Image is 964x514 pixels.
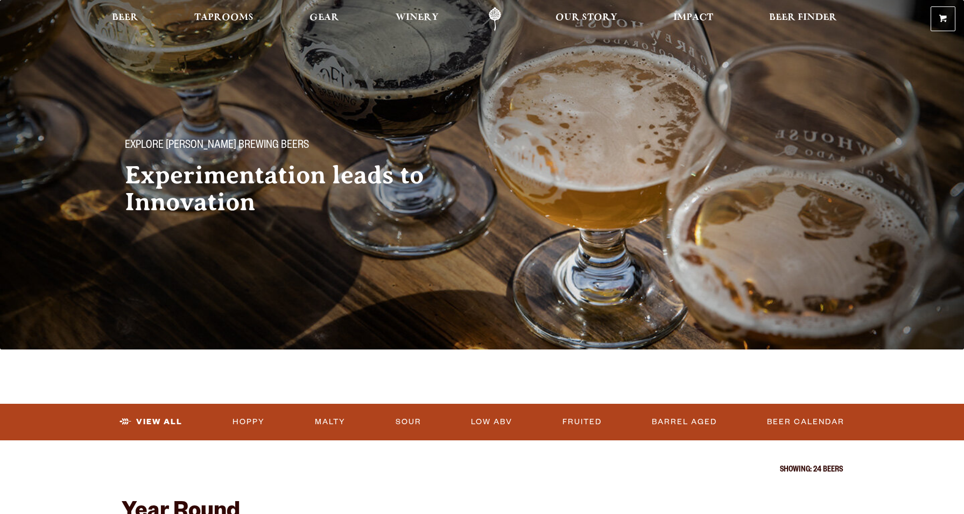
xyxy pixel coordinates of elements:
a: Odell Home [475,7,515,31]
a: Hoppy [228,410,269,434]
a: Sour [391,410,426,434]
a: Winery [389,7,446,31]
h2: Experimentation leads to Innovation [125,162,461,216]
span: Beer [112,13,138,22]
span: Taprooms [194,13,254,22]
span: Impact [673,13,713,22]
a: View All [115,410,187,434]
a: Our Story [548,7,624,31]
a: Fruited [558,410,606,434]
p: Showing: 24 Beers [122,466,843,475]
a: Low ABV [467,410,517,434]
span: Winery [396,13,439,22]
a: Beer [105,7,145,31]
a: Taprooms [187,7,261,31]
span: Beer Finder [769,13,837,22]
span: Gear [309,13,339,22]
a: Beer Calendar [763,410,849,434]
a: Impact [666,7,720,31]
span: Explore [PERSON_NAME] Brewing Beers [125,139,309,153]
a: Barrel Aged [648,410,721,434]
a: Malty [311,410,350,434]
a: Beer Finder [762,7,844,31]
a: Gear [302,7,346,31]
span: Our Story [555,13,617,22]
